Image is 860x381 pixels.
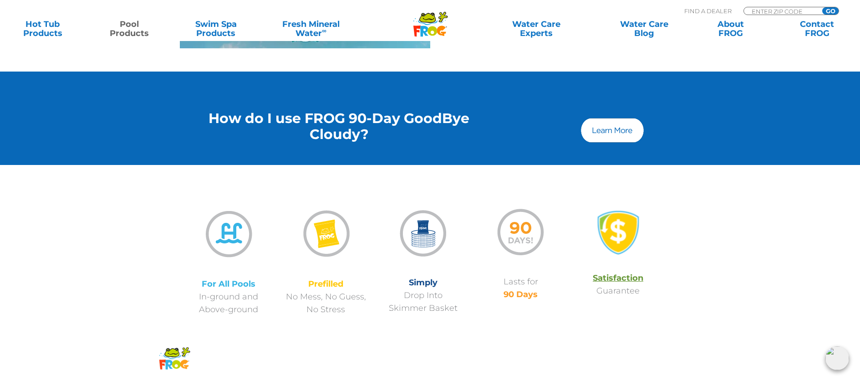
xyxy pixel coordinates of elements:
[202,279,255,289] strong: For All Pools
[269,20,353,38] a: Fresh MineralWater∞
[199,205,258,263] img: For All Pools_NoCopy
[395,206,452,262] img: Simply_NoCopy
[751,7,812,15] input: Zip Code Form
[825,346,849,370] img: openIcon
[593,273,643,283] a: Satisfaction
[822,7,839,15] input: GO
[308,279,343,289] strong: Prefilled
[9,20,76,38] a: Hot TubProducts
[180,278,277,316] p: In-ground and Above-ground
[296,204,356,263] img: Prefilled_NoCopy
[409,278,438,288] strong: Simply
[684,7,732,15] p: Find A Dealer
[611,20,678,38] a: Water CareBlog
[180,110,499,142] h2: How do I use FROG 90-Day GoodBye Cloudy?
[182,20,249,38] a: Swim SpaProducts
[375,276,472,314] p: Drop Into Skimmer Basket
[157,341,192,373] img: frog-products-logo-small
[570,272,667,297] p: Guarantee
[784,20,851,38] a: ContactFROG
[277,278,375,316] p: No Mess, No Guess, No Stress
[482,20,591,38] a: Water CareExperts
[593,208,643,257] img: money-back1-Satisfaction Guarantee Icon
[96,20,163,38] a: PoolProducts
[493,202,549,261] img: 90 Days_NoCopy
[504,289,538,299] strong: 90 Days
[472,275,570,301] p: Lasts for
[580,117,645,144] img: Blue Learn More
[697,20,764,38] a: AboutFROG
[322,27,326,34] sup: ∞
